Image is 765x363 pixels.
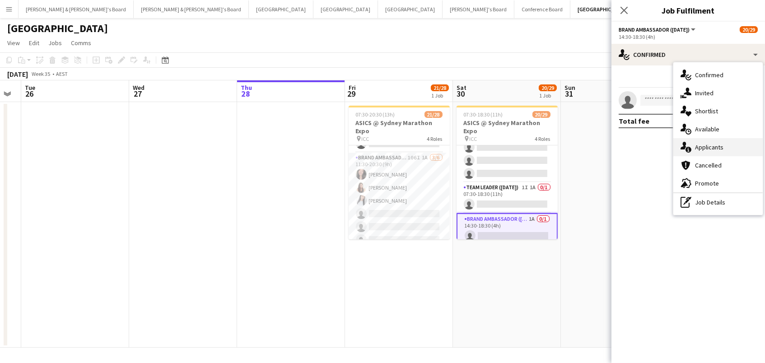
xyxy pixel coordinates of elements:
[619,26,697,33] button: Brand Ambassador ([DATE])
[25,37,43,49] a: Edit
[7,39,20,47] span: View
[457,213,558,246] app-card-role: Brand Ambassador ([DATE])1A0/114:30-18:30 (4h)
[457,119,558,135] h3: ASICS @ Sydney Marathon Expo
[619,116,649,126] div: Total fee
[673,66,763,84] div: Confirmed
[71,39,91,47] span: Comms
[673,120,763,138] div: Available
[740,26,758,33] span: 20/29
[427,135,443,142] span: 4 Roles
[347,88,356,99] span: 29
[7,70,28,79] div: [DATE]
[464,111,503,118] span: 07:30-18:30 (11h)
[67,37,95,49] a: Comms
[249,0,313,18] button: [GEOGRAPHIC_DATA]
[564,84,575,92] span: Sun
[457,84,466,92] span: Sat
[619,26,690,33] span: Brand Ambassador (Saturday)
[570,0,636,18] button: [GEOGRAPHIC_DATA]
[239,88,252,99] span: 28
[48,39,62,47] span: Jobs
[7,22,108,35] h1: [GEOGRAPHIC_DATA]
[673,84,763,102] div: Invited
[457,106,558,239] app-job-card: 07:30-18:30 (11h)20/29ASICS @ Sydney Marathon Expo ICC4 Roles Team Leader ([DATE])1I1A0/107:30-18...
[539,84,557,91] span: 20/29
[611,44,765,65] div: Confirmed
[619,33,758,40] div: 14:30-18:30 (4h)
[431,84,449,91] span: 21/28
[431,92,448,99] div: 1 Job
[532,111,550,118] span: 20/29
[424,111,443,118] span: 21/28
[455,88,466,99] span: 30
[241,84,252,92] span: Thu
[563,88,575,99] span: 31
[45,37,65,49] a: Jobs
[19,0,134,18] button: [PERSON_NAME] & [PERSON_NAME]'s Board
[56,70,68,77] div: AEST
[362,135,369,142] span: ICC
[349,119,450,135] h3: ASICS @ Sydney Marathon Expo
[673,138,763,156] div: Applicants
[457,182,558,213] app-card-role: Team Leader ([DATE])1I1A0/107:30-18:30 (11h)
[349,153,450,249] app-card-role: Brand Ambassador ([PERSON_NAME])106I1A3/611:30-20:30 (9h)[PERSON_NAME][PERSON_NAME][PERSON_NAME]
[673,193,763,211] div: Job Details
[29,39,39,47] span: Edit
[23,88,35,99] span: 26
[25,84,35,92] span: Tue
[611,5,765,16] h3: Job Fulfilment
[673,156,763,174] div: Cancelled
[349,106,450,239] app-job-card: 07:30-20:30 (13h)21/28ASICS @ Sydney Marathon Expo ICC4 Roles[PERSON_NAME][PERSON_NAME] [PERSON_N...
[535,135,550,142] span: 4 Roles
[349,84,356,92] span: Fri
[131,88,145,99] span: 27
[134,0,249,18] button: [PERSON_NAME] & [PERSON_NAME]'s Board
[313,0,378,18] button: [GEOGRAPHIC_DATA]
[378,0,443,18] button: [GEOGRAPHIC_DATA]
[133,84,145,92] span: Wed
[539,92,556,99] div: 1 Job
[673,102,763,120] div: Shortlist
[514,0,570,18] button: Conference Board
[30,70,52,77] span: Week 35
[673,174,763,192] div: Promote
[443,0,514,18] button: [PERSON_NAME]'s Board
[470,135,477,142] span: ICC
[4,37,23,49] a: View
[356,111,395,118] span: 07:30-20:30 (13h)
